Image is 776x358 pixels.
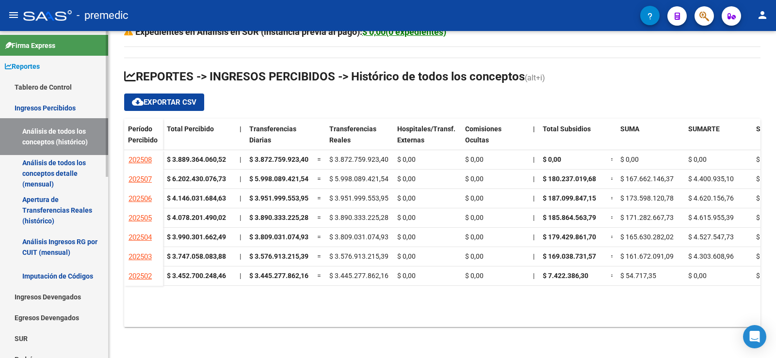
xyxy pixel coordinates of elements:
span: | [533,125,535,133]
span: $ 54.717,35 [620,272,656,280]
span: $ 4.400.935,10 [688,175,734,183]
span: $ 0,00 [397,175,416,183]
span: | [240,233,241,241]
span: $ 4.615.955,39 [688,214,734,221]
span: $ 0,00 [397,214,416,221]
div: Open Intercom Messenger [743,325,766,348]
strong: $ 6.202.430.076,73 [167,175,226,183]
span: Período Percibido [128,125,158,144]
span: $ 4.527.547,73 [688,233,734,241]
strong: $ 3.889.364.060,52 [167,156,226,163]
span: $ 7.422.386,30 [543,272,588,280]
strong: $ 3.990.301.662,49 [167,233,226,241]
span: = [611,233,614,241]
span: | [240,156,241,163]
span: | [533,156,534,163]
span: Total Subsidios [543,125,591,133]
span: Transferencias Reales [329,125,376,144]
span: $ 0,00 [756,194,775,202]
span: = [317,272,321,280]
span: = [611,214,614,221]
mat-icon: menu [8,9,19,21]
span: $ 0,00 [543,156,561,163]
span: $ 0,00 [397,252,416,260]
span: $ 171.282.667,73 [620,214,674,221]
datatable-header-cell: Comisiones Ocultas [461,119,529,159]
span: $ 0,00 [465,194,484,202]
span: $ 3.576.913.215,39 [249,252,308,260]
span: Reportes [5,61,40,72]
span: $ 0,00 [756,233,775,241]
span: $ 0,00 [756,252,775,260]
span: 202504 [129,233,152,242]
span: $ 161.672.091,09 [620,252,674,260]
strong: Expedientes en Análisis en SUR (instancia previa al pago): [135,27,446,37]
span: | [533,233,534,241]
span: $ 0,00 [688,272,707,280]
span: 202506 [129,194,152,203]
span: $ 3.951.999.553,95 [329,194,388,202]
span: | [533,272,534,280]
span: Exportar CSV [132,98,196,107]
span: $ 0,00 [465,156,484,163]
span: | [240,214,241,221]
span: 202503 [129,252,152,261]
span: $ 3.890.333.225,28 [329,214,388,221]
datatable-header-cell: Período Percibido [124,119,163,159]
span: $ 3.809.031.074,93 [329,233,388,241]
span: = [611,175,614,183]
span: $ 0,00 [620,156,639,163]
datatable-header-cell: Transferencias Diarias [245,119,313,159]
span: Hospitales/Transf. Externas [397,125,455,144]
span: = [317,175,321,183]
datatable-header-cell: Transferencias Reales [325,119,393,159]
datatable-header-cell: | [529,119,539,159]
span: | [240,252,241,260]
datatable-header-cell: | [236,119,245,159]
span: $ 0,00 [465,175,484,183]
span: 202505 [129,214,152,222]
span: Comisiones Ocultas [465,125,501,144]
span: $ 0,00 [465,233,484,241]
span: $ 0,00 [465,272,484,280]
span: = [317,252,321,260]
strong: $ 4.146.031.684,63 [167,194,226,202]
span: $ 0,00 [756,156,775,163]
span: $ 3.890.333.225,28 [249,214,308,221]
span: | [240,175,241,183]
span: $ 3.445.277.862,16 [249,272,308,280]
span: = [317,214,321,221]
strong: $ 3.747.058.083,88 [167,252,226,260]
span: Transferencias Diarias [249,125,296,144]
span: SUMARTE [688,125,720,133]
span: = [611,194,614,202]
span: $ 180.237.019,68 [543,175,596,183]
span: $ 165.630.282,02 [620,233,674,241]
span: $ 0,00 [756,214,775,221]
span: $ 5.998.089.421,54 [249,175,308,183]
span: $ 3.445.277.862,16 [329,272,388,280]
mat-icon: person [757,9,768,21]
span: 202508 [129,156,152,164]
datatable-header-cell: Total Percibido [163,119,236,159]
datatable-header-cell: SUMA [616,119,684,159]
span: $ 0,00 [397,272,416,280]
span: SUMA [620,125,639,133]
span: = [317,156,321,163]
span: $ 4.303.608,96 [688,252,734,260]
span: $ 0,00 [756,175,775,183]
span: - premedic [77,5,129,26]
span: $ 3.809.031.074,93 [249,233,308,241]
span: $ 169.038.731,57 [543,252,596,260]
span: $ 167.662.146,37 [620,175,674,183]
span: $ 173.598.120,78 [620,194,674,202]
span: = [317,194,321,202]
span: $ 0,00 [397,194,416,202]
span: $ 0,00 [688,156,707,163]
span: | [533,252,534,260]
span: $ 3.576.913.215,39 [329,252,388,260]
span: $ 4.620.156,76 [688,194,734,202]
span: $ 3.872.759.923,40 [249,156,308,163]
span: $ 0,00 [397,233,416,241]
span: 202502 [129,272,152,280]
